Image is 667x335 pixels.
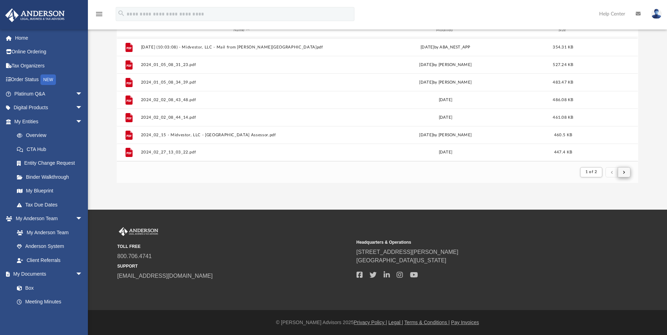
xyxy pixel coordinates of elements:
[120,27,137,33] div: id
[76,212,90,226] span: arrow_drop_down
[95,10,103,18] i: menu
[117,227,160,236] img: Anderson Advisors Platinum Portal
[554,151,572,155] span: 447.4 KB
[117,243,352,250] small: TOLL FREE
[553,116,573,119] span: 461.08 KB
[389,320,403,325] a: Legal |
[141,98,342,102] button: 2024_02_02_08_43_48.pdf
[580,167,602,177] button: 1 of 2
[345,132,546,138] div: [DATE] by [PERSON_NAME]
[10,281,86,295] a: Box
[117,9,125,17] i: search
[5,59,93,73] a: Tax Organizers
[357,249,458,255] a: [STREET_ADDRESS][PERSON_NAME]
[10,129,93,143] a: Overview
[5,45,93,59] a: Online Ordering
[76,114,90,129] span: arrow_drop_down
[10,239,90,254] a: Anderson System
[549,27,577,33] div: Size
[554,133,572,137] span: 460.5 KB
[141,115,342,120] button: 2024_02_02_08_44_14.pdf
[651,9,662,19] img: User Pic
[345,62,546,68] div: [DATE] by [PERSON_NAME]
[10,309,86,323] a: Forms Library
[451,320,479,325] a: Pay Invoices
[5,212,90,226] a: My Anderson Teamarrow_drop_down
[553,98,573,102] span: 486.08 KB
[117,263,352,269] small: SUPPORT
[141,45,342,50] button: [DATE] (10:03:08) - Midvestor, LLC - Mail from [PERSON_NAME][GEOGRAPHIC_DATA]pdf
[345,44,546,51] div: [DATE] by ABA_NEST_APP
[5,31,93,45] a: Home
[141,80,342,85] button: 2024_01_05_08_34_39.pdf
[10,253,90,267] a: Client Referrals
[10,170,93,184] a: Binder Walkthrough
[553,63,573,67] span: 527.24 KB
[10,142,93,156] a: CTA Hub
[10,156,93,170] a: Entity Change Request
[345,27,546,33] div: Modified
[553,80,573,84] span: 483.47 KB
[88,319,667,326] div: © [PERSON_NAME] Advisors 2025
[40,74,56,85] div: NEW
[404,320,450,325] a: Terms & Conditions |
[585,170,597,174] span: 1 of 2
[141,133,342,137] button: 2024_02_15 - Midvestor, LLC - [GEOGRAPHIC_DATA] Assessor.pdf
[141,63,342,67] button: 2024_01_05_08_31_23.pdf
[10,295,90,309] a: Meeting Minutes
[117,253,152,259] a: 800.706.4741
[76,87,90,101] span: arrow_drop_down
[95,13,103,18] a: menu
[354,320,387,325] a: Privacy Policy |
[141,27,342,33] div: Name
[10,198,93,212] a: Tax Due Dates
[357,257,447,263] a: [GEOGRAPHIC_DATA][US_STATE]
[345,79,546,86] div: [DATE] by [PERSON_NAME]
[5,87,93,101] a: Platinum Q&Aarrow_drop_down
[345,114,546,121] div: [DATE]
[76,267,90,282] span: arrow_drop_down
[5,267,90,281] a: My Documentsarrow_drop_down
[5,73,93,87] a: Order StatusNEW
[357,239,591,245] small: Headquarters & Operations
[117,37,638,161] div: grid
[10,225,86,239] a: My Anderson Team
[345,97,546,103] div: [DATE]
[76,101,90,115] span: arrow_drop_down
[141,150,342,155] button: 2024_02_27_13_03_22.pdf
[345,150,546,156] div: [DATE]
[581,27,630,33] div: id
[5,101,93,115] a: Digital Productsarrow_drop_down
[10,184,90,198] a: My Blueprint
[3,8,67,22] img: Anderson Advisors Platinum Portal
[117,273,213,279] a: [EMAIL_ADDRESS][DOMAIN_NAME]
[5,114,93,129] a: My Entitiesarrow_drop_down
[553,45,573,49] span: 354.31 KB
